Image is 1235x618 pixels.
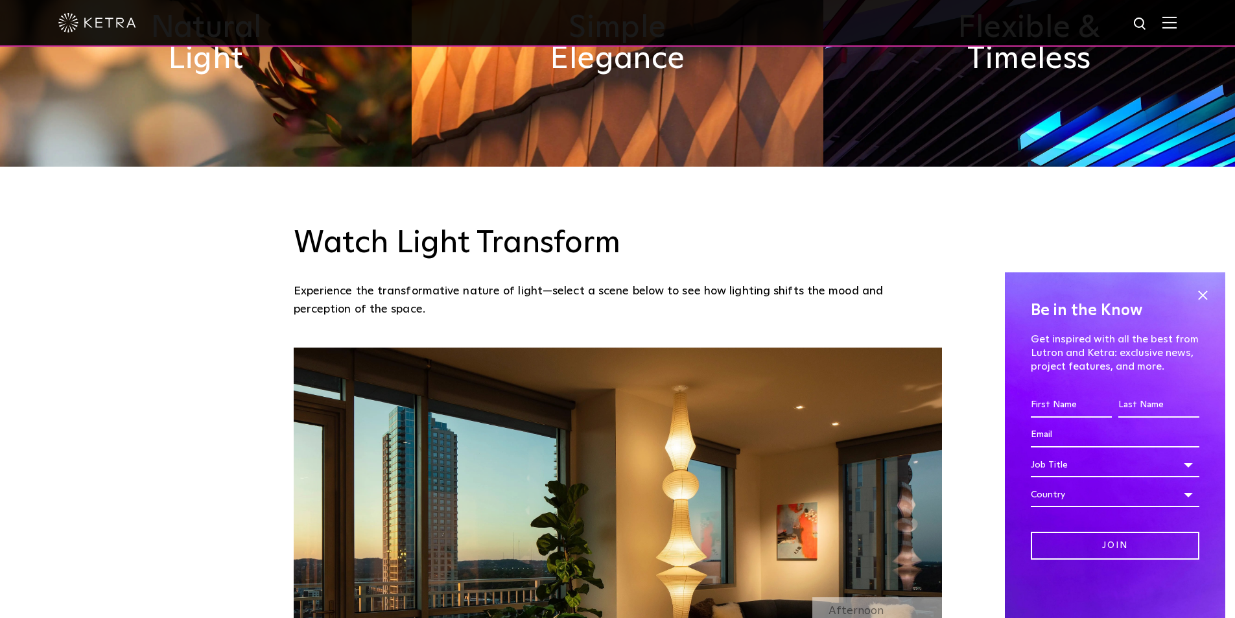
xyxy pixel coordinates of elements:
h3: Watch Light Transform [294,225,942,263]
input: First Name [1031,393,1112,418]
input: Email [1031,423,1199,447]
div: Country [1031,482,1199,507]
div: Job Title [1031,453,1199,477]
p: Get inspired with all the best from Lutron and Ketra: exclusive news, project features, and more. [1031,333,1199,373]
h4: Be in the Know [1031,298,1199,323]
img: ketra-logo-2019-white [58,13,136,32]
span: Afternoon [829,605,884,617]
img: Hamburger%20Nav.svg [1162,16,1177,29]
input: Last Name [1118,393,1199,418]
img: search icon [1133,16,1149,32]
p: Experience the transformative nature of light—select a scene below to see how lighting shifts the... [294,282,935,319]
input: Join [1031,532,1199,560]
